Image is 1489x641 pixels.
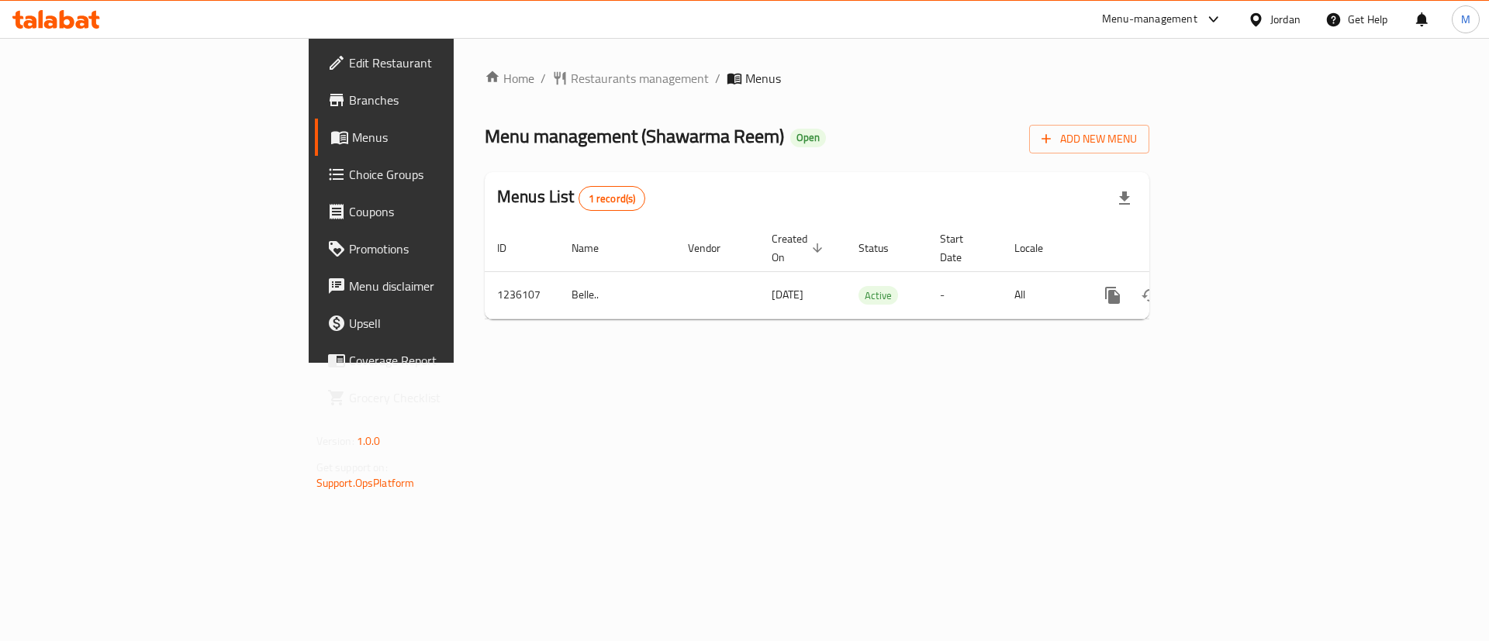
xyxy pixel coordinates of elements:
[1131,277,1169,314] button: Change Status
[349,53,545,72] span: Edit Restaurant
[1002,271,1082,319] td: All
[1094,277,1131,314] button: more
[315,342,558,379] a: Coverage Report
[559,271,675,319] td: Belle..
[315,267,558,305] a: Menu disclaimer
[349,165,545,184] span: Choice Groups
[552,69,709,88] a: Restaurants management
[315,230,558,267] a: Promotions
[349,202,545,221] span: Coupons
[940,229,983,267] span: Start Date
[349,277,545,295] span: Menu disclaimer
[315,156,558,193] a: Choice Groups
[928,271,1002,319] td: -
[859,286,898,305] div: Active
[1106,180,1143,217] div: Export file
[497,185,645,211] h2: Menus List
[688,239,741,257] span: Vendor
[352,128,545,146] span: Menus
[715,69,720,88] li: /
[1042,129,1137,149] span: Add New Menu
[485,69,1149,88] nav: breadcrumb
[790,129,826,147] div: Open
[497,239,527,257] span: ID
[579,191,645,206] span: 1 record(s)
[316,431,354,451] span: Version:
[1270,11,1301,28] div: Jordan
[1102,10,1197,29] div: Menu-management
[772,229,827,267] span: Created On
[315,44,558,81] a: Edit Restaurant
[349,351,545,370] span: Coverage Report
[357,431,381,451] span: 1.0.0
[572,239,619,257] span: Name
[315,193,558,230] a: Coupons
[745,69,781,88] span: Menus
[349,388,545,407] span: Grocery Checklist
[1082,225,1256,272] th: Actions
[315,379,558,416] a: Grocery Checklist
[315,81,558,119] a: Branches
[1014,239,1063,257] span: Locale
[571,69,709,88] span: Restaurants management
[485,119,784,153] span: Menu management ( Shawarma Reem )
[772,284,803,305] span: [DATE]
[859,287,898,305] span: Active
[1461,11,1470,28] span: M
[349,91,545,109] span: Branches
[316,457,388,477] span: Get support on:
[485,225,1256,319] table: enhanced table
[315,305,558,342] a: Upsell
[315,119,558,156] a: Menus
[349,314,545,333] span: Upsell
[349,240,545,258] span: Promotions
[1029,125,1149,153] button: Add New Menu
[790,131,826,144] span: Open
[859,239,909,257] span: Status
[579,186,646,211] div: Total records count
[316,473,415,493] a: Support.OpsPlatform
